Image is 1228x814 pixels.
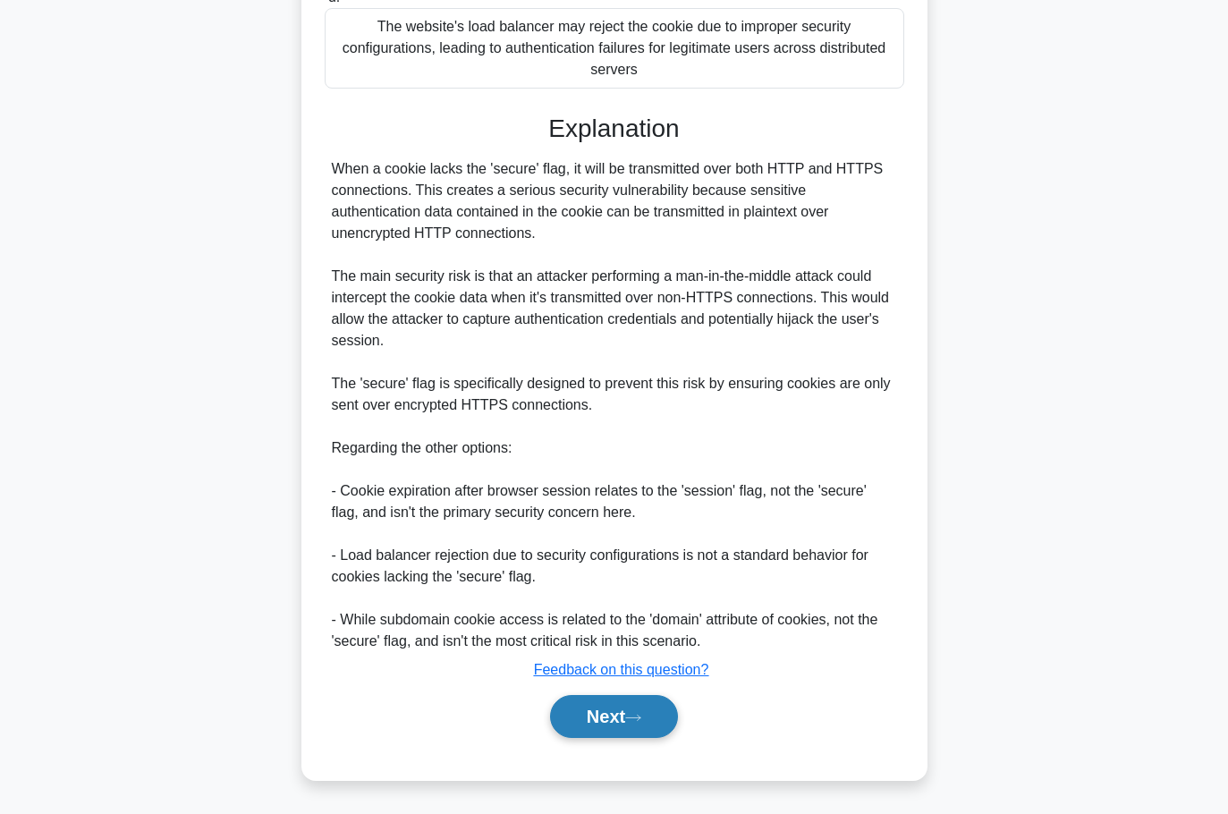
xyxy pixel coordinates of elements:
a: Feedback on this question? [534,662,709,677]
h3: Explanation [335,114,893,144]
button: Next [550,695,678,738]
div: The website's load balancer may reject the cookie due to improper security configurations, leadin... [325,8,904,89]
div: When a cookie lacks the 'secure' flag, it will be transmitted over both HTTP and HTTPS connection... [332,158,897,652]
